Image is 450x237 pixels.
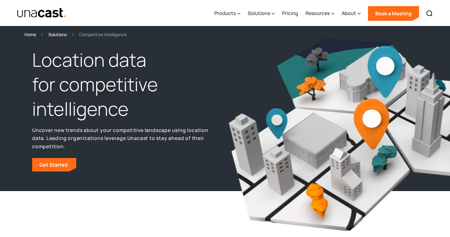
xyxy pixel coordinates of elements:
[24,31,36,38] a: Home
[282,1,298,26] a: Pricing
[32,126,222,151] p: Uncover new trends about your competitive landscape using location data. Leading organizations le...
[248,9,270,17] div: Solutions
[32,158,76,171] a: Get Started
[214,9,236,17] div: Products
[306,9,330,17] div: Resources
[214,1,240,26] div: Products
[426,10,433,17] img: Search icon
[368,6,419,21] a: Book a Meeting
[342,1,361,26] div: About
[17,8,67,18] a: home
[342,9,356,17] div: About
[306,1,334,26] div: Resources
[17,8,67,18] img: Unacast text logo
[48,31,67,38] a: Solutions
[32,48,222,121] h1: Location data for competitive intelligence
[79,31,127,38] div: Competitive Intelligence
[248,1,275,26] div: Solutions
